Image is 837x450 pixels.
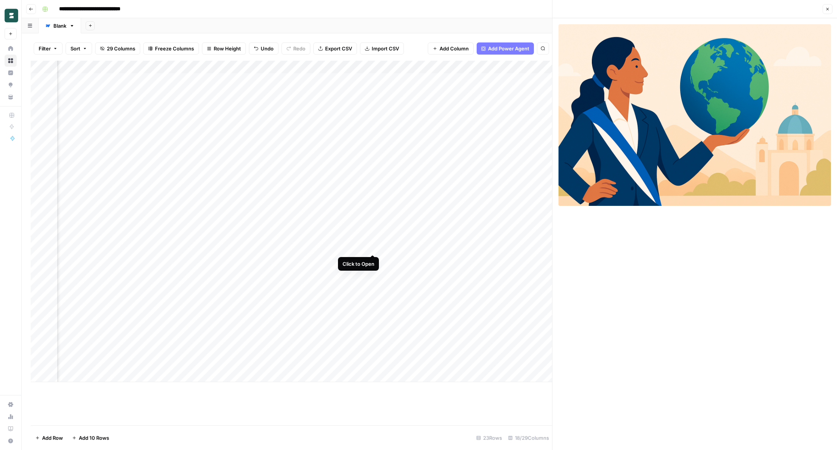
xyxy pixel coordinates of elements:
[249,42,278,55] button: Undo
[325,45,352,52] span: Export CSV
[473,432,505,444] div: 23 Rows
[428,42,474,55] button: Add Column
[5,42,17,55] a: Home
[5,91,17,103] a: Your Data
[5,398,17,411] a: Settings
[488,45,529,52] span: Add Power Agent
[66,42,92,55] button: Sort
[505,432,552,444] div: 18/29 Columns
[5,411,17,423] a: Usage
[155,45,194,52] span: Freeze Columns
[42,434,63,442] span: Add Row
[107,45,135,52] span: 29 Columns
[5,423,17,435] a: Learning Hub
[360,42,404,55] button: Import CSV
[53,22,66,30] div: Blank
[559,24,831,206] img: Row/Cell
[31,432,67,444] button: Add Row
[5,55,17,67] a: Browse
[5,6,17,25] button: Workspace: Borderless
[5,9,18,22] img: Borderless Logo
[5,435,17,447] button: Help + Support
[34,42,63,55] button: Filter
[372,45,399,52] span: Import CSV
[261,45,274,52] span: Undo
[95,42,140,55] button: 29 Columns
[5,79,17,91] a: Opportunities
[5,67,17,79] a: Insights
[70,45,80,52] span: Sort
[79,434,109,442] span: Add 10 Rows
[202,42,246,55] button: Row Height
[293,45,305,52] span: Redo
[214,45,241,52] span: Row Height
[143,42,199,55] button: Freeze Columns
[477,42,534,55] button: Add Power Agent
[39,18,81,33] a: Blank
[313,42,357,55] button: Export CSV
[39,45,51,52] span: Filter
[343,260,374,268] div: Click to Open
[440,45,469,52] span: Add Column
[282,42,310,55] button: Redo
[67,432,114,444] button: Add 10 Rows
